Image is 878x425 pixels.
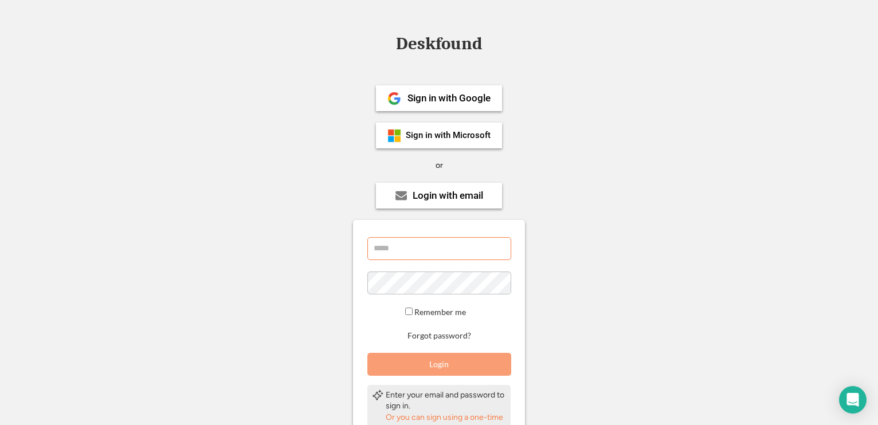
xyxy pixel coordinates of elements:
img: 1024px-Google__G__Logo.svg.png [387,92,401,105]
img: ms-symbollockup_mssymbol_19.png [387,129,401,143]
button: Login [367,353,511,376]
div: or [436,160,443,171]
div: Sign in with Microsoft [406,131,491,140]
div: Open Intercom Messenger [839,386,867,414]
div: Sign in with Google [407,93,491,103]
label: Remember me [414,307,466,317]
div: Login with email [413,191,483,200]
div: Enter your email and password to sign in. [386,389,506,412]
div: Deskfound [390,35,488,53]
button: Forgot password? [406,330,473,341]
